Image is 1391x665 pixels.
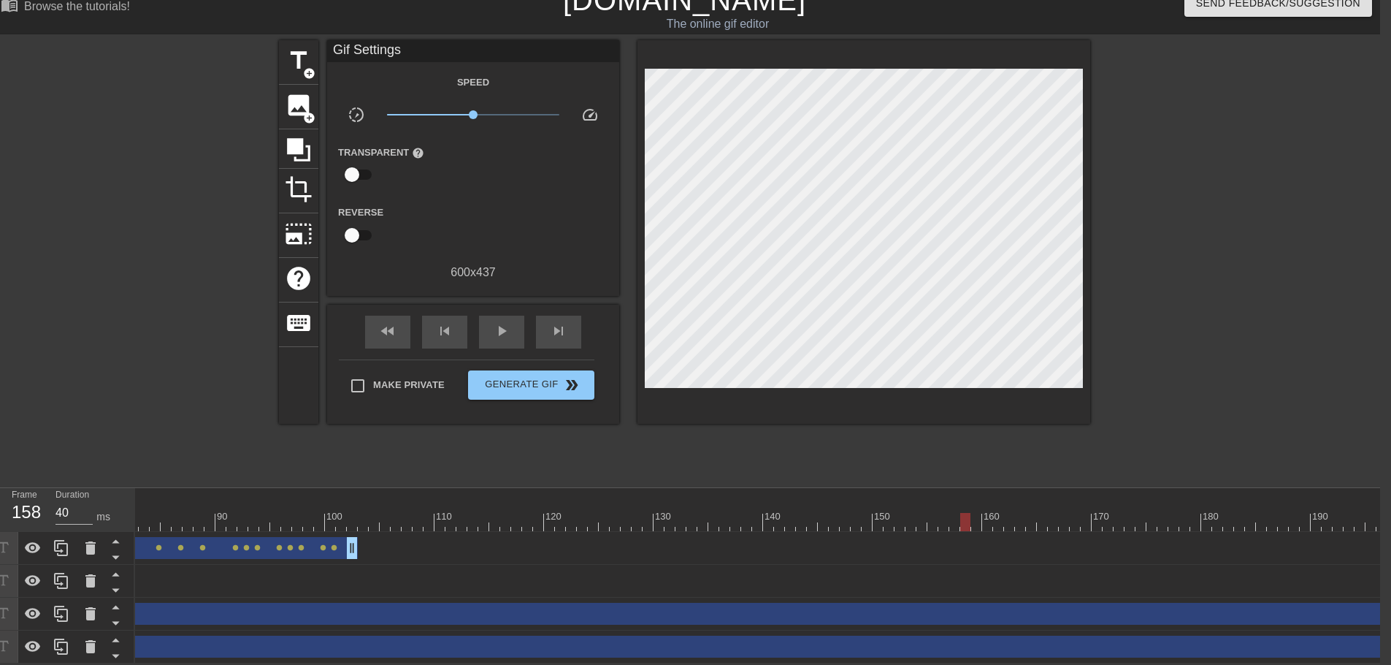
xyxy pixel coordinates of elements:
span: lens [177,544,184,551]
div: 600 x 437 [327,264,619,281]
span: lens [298,544,304,551]
span: help [412,147,424,159]
div: 180 [1203,509,1221,524]
span: lens [199,544,206,551]
span: crop [285,175,313,203]
span: lens [254,544,261,551]
label: Reverse [338,205,383,220]
span: Generate Gif [474,376,589,394]
span: speed [581,106,599,123]
span: double_arrow [563,376,580,394]
div: 190 [1312,509,1330,524]
span: lens [232,544,239,551]
span: lens [287,544,294,551]
span: help [285,265,313,292]
div: Gif Settings [327,40,619,62]
span: skip_next [550,322,567,340]
span: fast_rewind [379,322,396,340]
div: 130 [655,509,673,524]
span: title [285,47,313,75]
div: 150 [874,509,892,524]
div: 140 [765,509,783,524]
span: lens [331,544,337,551]
span: add_circle [303,112,315,124]
label: Transparent [338,145,424,160]
button: Generate Gif [468,370,594,400]
span: Make Private [373,378,445,392]
span: photo_size_select_large [285,220,313,248]
div: The online gif editor [460,15,976,33]
span: slow_motion_video [348,106,365,123]
span: drag_handle [345,541,359,555]
div: ms [96,509,110,525]
span: play_arrow [493,322,510,340]
span: keyboard [285,309,313,337]
div: 170 [1093,509,1111,524]
span: lens [243,544,250,551]
div: 120 [545,509,564,524]
div: 100 [326,509,345,524]
span: lens [156,544,162,551]
div: Frame [1,488,45,531]
div: 158 [12,499,34,525]
div: 90 [217,509,230,524]
div: 110 [436,509,454,524]
label: Duration [55,491,89,500]
span: add_circle [303,67,315,80]
span: image [285,91,313,119]
label: Speed [457,75,489,90]
span: lens [320,544,326,551]
span: lens [276,544,283,551]
span: skip_previous [436,322,453,340]
div: 160 [984,509,1002,524]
